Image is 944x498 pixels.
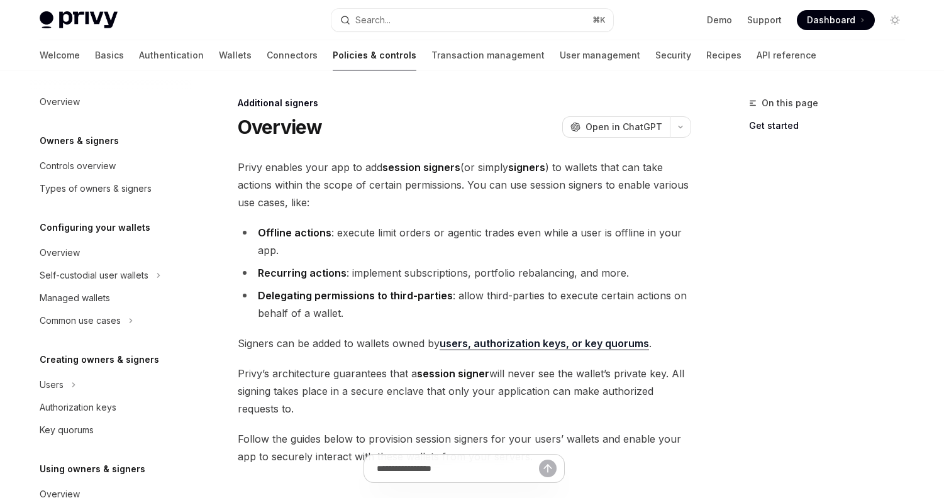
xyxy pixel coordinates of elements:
[539,460,557,477] button: Send message
[30,177,191,200] a: Types of owners & signers
[238,97,691,109] div: Additional signers
[592,15,606,25] span: ⌘ K
[749,116,915,136] a: Get started
[30,419,191,441] a: Key quorums
[40,133,119,148] h5: Owners & signers
[238,287,691,322] li: : allow third-parties to execute certain actions on behalf of a wallet.
[238,365,691,418] span: Privy’s architecture guarantees that a will never see the wallet’s private key. All signing takes...
[562,116,670,138] button: Open in ChatGPT
[807,14,855,26] span: Dashboard
[258,289,453,302] strong: Delegating permissions to third-parties
[30,287,191,309] a: Managed wallets
[219,40,252,70] a: Wallets
[30,396,191,419] a: Authorization keys
[258,267,347,279] strong: Recurring actions
[30,241,191,264] a: Overview
[40,94,80,109] div: Overview
[885,10,905,30] button: Toggle dark mode
[431,40,545,70] a: Transaction management
[40,423,94,438] div: Key quorums
[40,158,116,174] div: Controls overview
[238,158,691,211] span: Privy enables your app to add (or simply ) to wallets that can take actions within the scope of c...
[40,290,110,306] div: Managed wallets
[706,40,741,70] a: Recipes
[30,155,191,177] a: Controls overview
[747,14,782,26] a: Support
[40,462,145,477] h5: Using owners & signers
[40,268,148,283] div: Self-custodial user wallets
[40,40,80,70] a: Welcome
[40,377,64,392] div: Users
[757,40,816,70] a: API reference
[238,224,691,259] li: : execute limit orders or agentic trades even while a user is offline in your app.
[40,245,80,260] div: Overview
[40,181,152,196] div: Types of owners & signers
[508,161,545,174] strong: signers
[238,264,691,282] li: : implement subscriptions, portfolio rebalancing, and more.
[139,40,204,70] a: Authentication
[331,9,613,31] button: Search...⌘K
[417,367,489,380] strong: session signer
[40,313,121,328] div: Common use cases
[238,335,691,352] span: Signers can be added to wallets owned by .
[267,40,318,70] a: Connectors
[238,116,323,138] h1: Overview
[238,430,691,465] span: Follow the guides below to provision session signers for your users’ wallets and enable your app ...
[586,121,662,133] span: Open in ChatGPT
[40,11,118,29] img: light logo
[440,337,649,350] a: users, authorization keys, or key quorums
[333,40,416,70] a: Policies & controls
[382,161,460,174] strong: session signers
[95,40,124,70] a: Basics
[762,96,818,111] span: On this page
[355,13,391,28] div: Search...
[707,14,732,26] a: Demo
[560,40,640,70] a: User management
[655,40,691,70] a: Security
[40,352,159,367] h5: Creating owners & signers
[258,226,331,239] strong: Offline actions
[40,400,116,415] div: Authorization keys
[797,10,875,30] a: Dashboard
[30,91,191,113] a: Overview
[40,220,150,235] h5: Configuring your wallets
